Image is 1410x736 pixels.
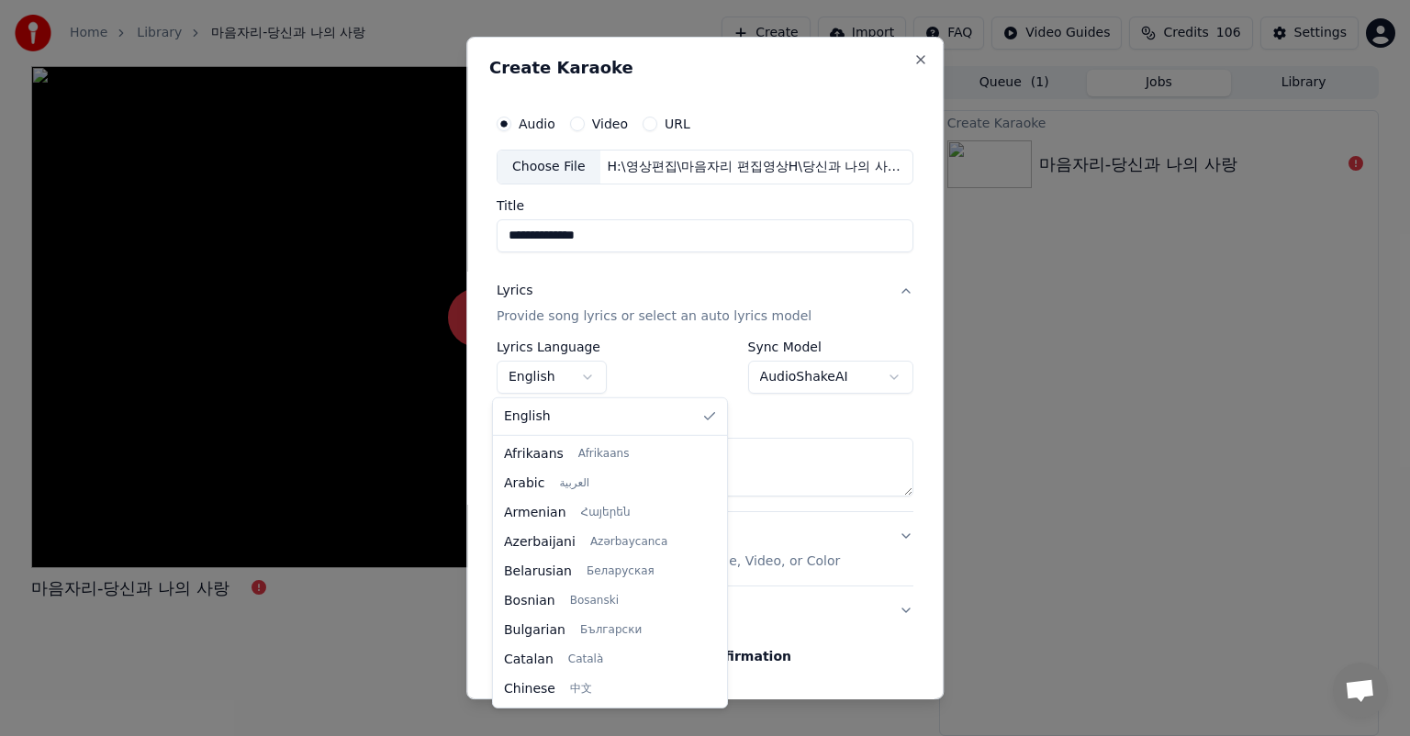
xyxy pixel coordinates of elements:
span: Беларуская [587,564,655,579]
span: Afrikaans [578,447,630,462]
span: Armenian [504,504,566,522]
span: Հայերեն [581,506,631,520]
span: العربية [559,476,589,491]
span: Azərbaycanca [590,535,667,550]
span: Български [580,623,642,638]
span: 中文 [570,682,592,697]
span: Arabic [504,474,544,493]
span: Belarusian [504,563,572,581]
span: Chinese [504,680,555,698]
span: Català [568,652,603,667]
span: Bulgarian [504,621,565,640]
span: English [504,407,551,426]
span: Bosnian [504,592,555,610]
span: Bosanski [570,594,619,608]
span: Afrikaans [504,445,564,463]
span: Azerbaijani [504,533,576,552]
span: Catalan [504,651,554,669]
